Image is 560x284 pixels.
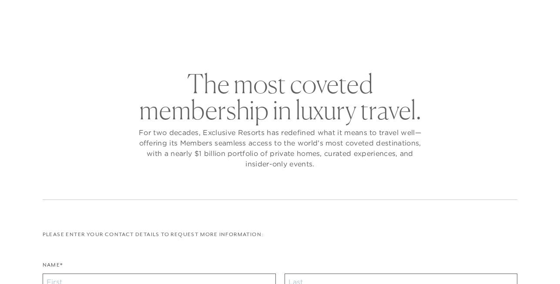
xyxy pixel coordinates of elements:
[180,28,247,53] a: The Collection
[43,261,63,274] label: Name*
[260,28,314,53] a: Membership
[137,127,424,169] p: For two decades, Exclusive Resorts has redefined what it means to travel well—offering its Member...
[23,10,61,17] a: Get Started
[471,10,514,17] a: Member Login
[327,28,380,53] a: Community
[137,71,424,123] h2: The most coveted membership in luxury travel.
[43,230,518,239] p: Please enter your contact details to request more information:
